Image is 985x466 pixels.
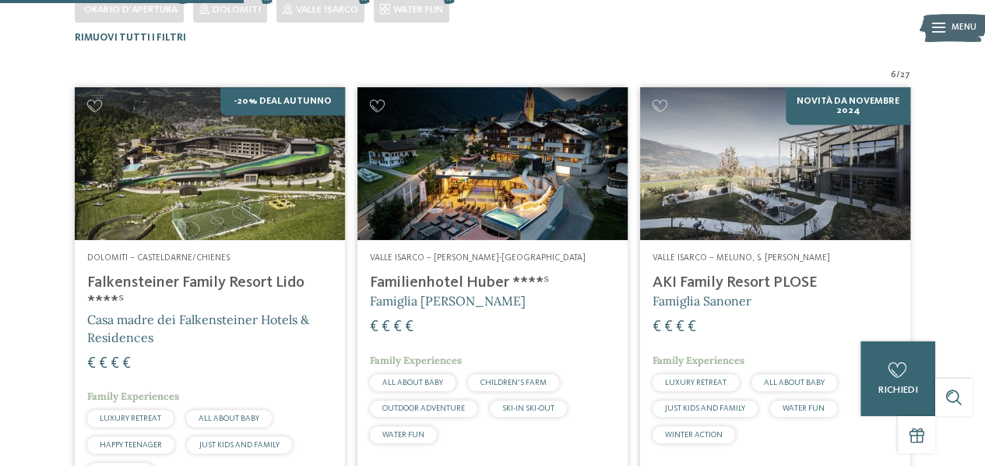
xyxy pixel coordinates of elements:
span: Famiglia Sanoner [653,293,751,309]
span: € [122,356,131,372]
span: JUST KIDS AND FAMILY [199,441,280,449]
a: richiedi [860,341,935,416]
span: Rimuovi tutti i filtri [75,33,186,43]
span: ALL ABOUT BABY [199,415,259,422]
span: € [382,319,390,335]
span: SKI-IN SKI-OUT [502,404,554,412]
h4: Falkensteiner Family Resort Lido ****ˢ [87,274,332,311]
span: Family Experiences [653,354,744,367]
span: Orario d'apertura [84,5,178,15]
span: 27 [900,69,910,82]
span: Valle Isarco – Meluno, S. [PERSON_NAME] [653,253,830,263]
span: € [111,356,119,372]
span: € [664,319,673,335]
span: WINTER ACTION [665,431,723,439]
span: 6 [891,69,896,82]
img: Cercate un hotel per famiglie? Qui troverete solo i migliori! [357,87,628,239]
span: ALL ABOUT BABY [764,379,825,387]
span: € [370,319,378,335]
span: LUXURY RETREAT [665,379,726,387]
span: LUXURY RETREAT [100,415,161,422]
span: € [99,356,107,372]
img: Cercate un hotel per famiglie? Qui troverete solo i migliori! [640,87,910,239]
h4: AKI Family Resort PLOSE [653,274,898,292]
span: ALL ABOUT BABY [382,379,443,387]
span: Valle Isarco [296,5,358,15]
img: Cercate un hotel per famiglie? Qui troverete solo i migliori! [75,87,345,239]
span: Family Experiences [87,390,179,403]
h4: Familienhotel Huber ****ˢ [370,274,615,292]
span: Dolomiti – Casteldarne/Chienes [87,253,230,263]
span: € [688,319,696,335]
span: Valle Isarco – [PERSON_NAME]-[GEOGRAPHIC_DATA] [370,253,586,263]
span: € [653,319,661,335]
span: richiedi [878,385,918,395]
span: JUST KIDS AND FAMILY [665,404,745,412]
span: € [405,319,413,335]
span: HAPPY TEENAGER [100,441,162,449]
span: Casa madre dei Falkensteiner Hotels & Residences [87,312,309,344]
span: / [896,69,900,82]
span: € [393,319,402,335]
span: OUTDOOR ADVENTURE [382,404,465,412]
span: Famiglia [PERSON_NAME] [370,293,526,309]
span: WATER FUN [382,431,424,439]
span: CHILDREN’S FARM [480,379,547,387]
span: WATER FUN [393,5,443,15]
span: Family Experiences [370,354,462,367]
span: Dolomiti [213,5,261,15]
span: € [676,319,684,335]
span: WATER FUN [783,404,825,412]
span: € [87,356,96,372]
